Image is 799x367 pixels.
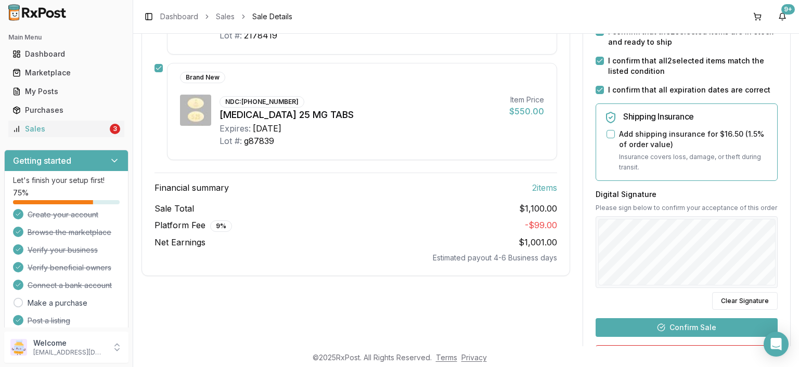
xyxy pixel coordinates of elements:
a: My Posts [8,82,124,101]
button: Confirm Sale [596,318,778,337]
span: Sale Total [154,202,194,215]
div: Dashboard [12,49,120,59]
button: Purchases [4,102,128,119]
p: Please sign below to confirm your acceptance of this order [596,204,778,212]
div: g87839 [244,135,274,147]
span: Verify beneficial owners [28,263,111,273]
div: Marketplace [12,68,120,78]
span: 2 item s [532,181,557,194]
a: Marketplace [8,63,124,82]
div: Estimated payout 4-6 Business days [154,253,557,263]
div: [DATE] [253,122,281,135]
img: RxPost Logo [4,4,71,21]
div: Sales [12,124,108,134]
h2: Main Menu [8,33,124,42]
div: Item Price [509,95,544,105]
span: $1,100.00 [519,202,557,215]
div: Expires: [220,122,251,135]
p: Let's finish your setup first! [13,175,120,186]
div: 3 [110,124,120,134]
a: Dashboard [8,45,124,63]
span: Financial summary [154,181,229,194]
div: My Posts [12,86,120,97]
h5: Shipping Insurance [623,112,769,121]
img: Jardiance 25 MG TABS [180,95,211,126]
button: Sales3 [4,121,128,137]
a: Sales3 [8,120,124,138]
div: [MEDICAL_DATA] 25 MG TABS [220,108,501,122]
button: Dashboard [4,46,128,62]
a: Purchases [8,101,124,120]
a: Sales [216,11,235,22]
img: User avatar [10,339,27,356]
h3: Getting started [13,154,71,167]
a: Dashboard [160,11,198,22]
div: Lot #: [220,29,242,42]
div: NDC: [PHONE_NUMBER] [220,96,304,108]
div: Lot #: [220,135,242,147]
span: Net Earnings [154,236,205,248]
span: - $99.00 [525,220,557,230]
a: Make a purchase [28,298,87,308]
p: Welcome [33,338,106,348]
nav: breadcrumb [160,11,292,22]
span: Platform Fee [154,219,232,232]
div: 2178419 [244,29,277,42]
div: Open Intercom Messenger [764,332,789,357]
span: Post a listing [28,316,70,326]
a: Terms [436,353,457,362]
span: Browse the marketplace [28,227,111,238]
span: Sale Details [252,11,292,22]
div: 9+ [781,4,795,15]
div: 9 % [210,220,232,232]
label: I confirm that all 2 selected items match the listed condition [608,56,778,76]
span: Connect a bank account [28,280,112,291]
p: [EMAIL_ADDRESS][DOMAIN_NAME] [33,348,106,357]
button: Marketplace [4,64,128,81]
label: I confirm that all expiration dates are correct [608,85,770,95]
div: $550.00 [509,105,544,117]
span: $1,001.00 [519,237,557,247]
button: 9+ [774,8,791,25]
button: I don't have these items available anymore [596,345,778,365]
button: Clear Signature [712,292,778,310]
span: Verify your business [28,245,98,255]
label: Add shipping insurance for $16.50 ( 1.5 % of order value) [619,129,769,150]
div: Purchases [12,105,120,115]
div: Brand New [180,72,225,83]
span: 75 % [13,188,29,198]
span: Create your account [28,209,98,220]
a: Privacy [461,353,487,362]
button: My Posts [4,83,128,100]
label: I confirm that the 2 selected items are in stock and ready to ship [608,27,778,47]
h3: Digital Signature [596,189,778,200]
p: Insurance covers loss, damage, or theft during transit. [619,152,769,172]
